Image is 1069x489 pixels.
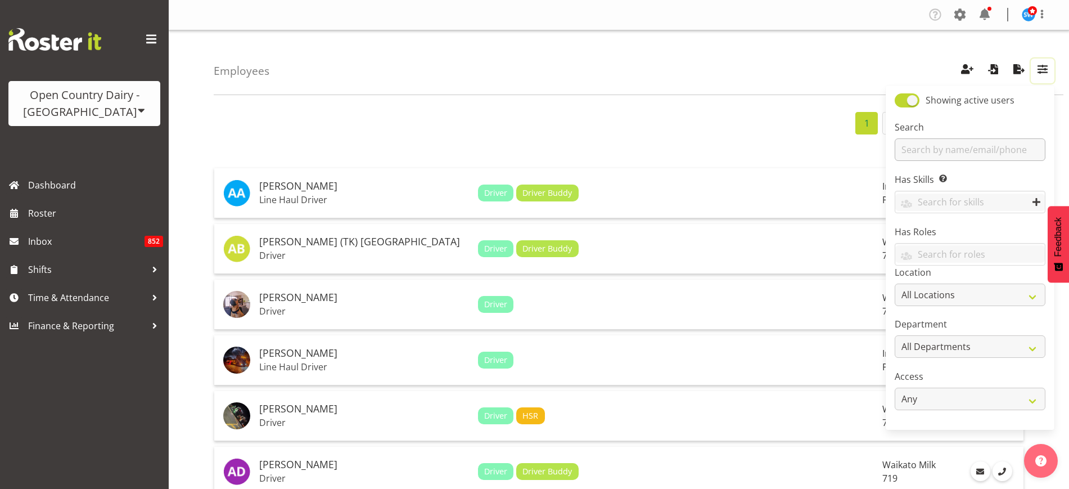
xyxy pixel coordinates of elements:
span: Driver [484,354,507,366]
span: Feedback [1053,217,1063,257]
h5: [PERSON_NAME] [259,181,469,192]
span: Dashboard [28,177,163,194]
button: Filter Employees [1031,59,1054,83]
span: PERM [882,194,906,206]
img: steve-webb8258.jpg [1022,8,1035,21]
span: Shifts [28,261,146,278]
a: Call Employee [993,461,1012,481]
img: alex-barclayd877fa5d6d91228f431b11d7c95ff4e8.png [223,291,250,318]
span: Driver [484,298,507,311]
span: Ingredients [882,180,931,192]
button: Feedback - Show survey [1048,206,1069,282]
label: Search [895,120,1045,134]
span: Driver [484,243,507,255]
span: Waikato Milk [882,236,936,248]
span: PERM [882,361,906,373]
span: Finance & Reporting [28,317,146,334]
label: Access [895,370,1045,383]
img: abhilash-antony8160.jpg [223,180,250,207]
label: Has Roles [895,225,1045,239]
span: HSR [522,410,538,422]
img: andrew-de-lautour10099.jpg [223,458,250,485]
span: Driver [484,465,507,478]
span: Waikato Milk [882,459,936,471]
div: Open Country Dairy - [GEOGRAPHIC_DATA] [20,87,149,120]
p: Line Haul Driver [259,194,469,205]
span: Ingredients [882,347,931,360]
label: Has Skills [895,173,1045,186]
h5: [PERSON_NAME] [259,459,469,470]
span: Inbox [28,233,145,250]
h5: [PERSON_NAME] [259,348,469,359]
button: Import Employees [981,59,1005,83]
button: Create Employees [955,59,979,83]
span: 709 [882,305,897,317]
span: Driver Buddy [522,465,572,478]
span: Driver Buddy [522,187,572,199]
input: Search for roles [895,245,1045,263]
p: Driver [259,473,469,484]
span: Driver Buddy [522,243,572,255]
a: Email Employee [971,461,990,481]
img: amrik-singh03ac6be936c81c43ac146ad11541ec6c.png [223,402,250,429]
img: amba-swann7ed9d8112a71dfd9dade164ec80c2a42.png [223,347,250,374]
span: Waikato Milk [882,403,936,415]
span: 712 [882,416,897,429]
span: Driver [484,410,507,422]
span: Showing active users [926,94,1014,106]
span: Waikato Milk [882,291,936,304]
p: Driver [259,306,469,317]
button: Export Employees [1007,59,1031,83]
p: Driver [259,250,469,261]
p: Driver [259,417,469,428]
span: 719 [882,472,897,484]
img: alan-bedford8161.jpg [223,235,250,262]
input: Search by name/email/phone [895,138,1045,161]
h4: Employees [214,65,269,77]
span: Time & Attendance [28,289,146,306]
span: 852 [145,236,163,247]
img: Rosterit website logo [8,28,101,51]
span: 707 [882,249,897,262]
a: Page 2. [882,112,905,134]
label: Location [895,266,1045,279]
span: Roster [28,205,163,222]
input: Search for skills [895,194,1045,211]
span: Driver [484,187,507,199]
h5: [PERSON_NAME] (TK) [GEOGRAPHIC_DATA] [259,236,469,248]
img: help-xxl-2.png [1035,455,1047,466]
h5: [PERSON_NAME] [259,292,469,303]
h5: [PERSON_NAME] [259,403,469,415]
label: Department [895,317,1045,331]
p: Line Haul Driver [259,361,469,373]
